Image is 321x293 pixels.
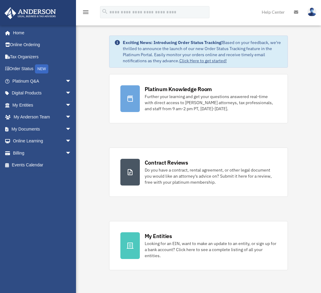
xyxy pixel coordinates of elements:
[4,51,81,63] a: Tax Organizers
[145,232,172,240] div: My Entities
[145,240,277,259] div: Looking for an EIN, want to make an update to an entity, or sign up for a bank account? Click her...
[4,135,81,147] a: Online Learningarrow_drop_down
[65,87,78,100] span: arrow_drop_down
[123,39,283,64] div: Based on your feedback, we're thrilled to announce the launch of our new Order Status Tracking fe...
[82,9,89,16] i: menu
[307,8,316,16] img: User Pic
[179,58,227,63] a: Click Here to get started!
[4,99,81,111] a: My Entitiesarrow_drop_down
[4,123,81,135] a: My Documentsarrow_drop_down
[82,11,89,16] a: menu
[65,135,78,148] span: arrow_drop_down
[4,63,81,75] a: Order StatusNEW
[102,8,108,15] i: search
[4,111,81,123] a: My Anderson Teamarrow_drop_down
[123,40,223,45] strong: Exciting News: Introducing Order Status Tracking!
[65,111,78,124] span: arrow_drop_down
[145,94,277,112] div: Further your learning and get your questions answered real-time with direct access to [PERSON_NAM...
[145,85,212,93] div: Platinum Knowledge Room
[3,7,58,19] img: Anderson Advisors Platinum Portal
[4,27,78,39] a: Home
[65,123,78,135] span: arrow_drop_down
[65,99,78,111] span: arrow_drop_down
[4,159,81,171] a: Events Calendar
[65,75,78,87] span: arrow_drop_down
[65,147,78,159] span: arrow_drop_down
[109,74,288,123] a: Platinum Knowledge Room Further your learning and get your questions answered real-time with dire...
[145,167,277,185] div: Do you have a contract, rental agreement, or other legal document you would like an attorney's ad...
[4,75,81,87] a: Platinum Q&Aarrow_drop_down
[4,39,81,51] a: Online Ordering
[109,221,288,270] a: My Entities Looking for an EIN, want to make an update to an entity, or sign up for a bank accoun...
[4,87,81,99] a: Digital Productsarrow_drop_down
[109,148,288,197] a: Contract Reviews Do you have a contract, rental agreement, or other legal document you would like...
[35,64,48,73] div: NEW
[4,147,81,159] a: Billingarrow_drop_down
[145,159,188,166] div: Contract Reviews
